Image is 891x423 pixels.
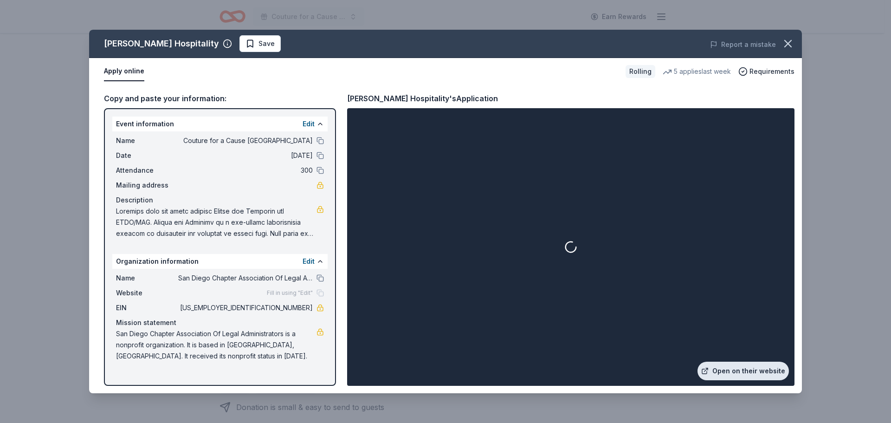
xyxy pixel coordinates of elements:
span: San Diego Chapter Association Of Legal Administrators [178,273,313,284]
span: Requirements [749,66,794,77]
div: Copy and paste your information: [104,92,336,104]
span: Fill in using "Edit" [267,289,313,297]
button: Requirements [738,66,794,77]
a: Open on their website [697,362,789,380]
button: Edit [303,256,315,267]
button: Edit [303,118,315,130]
div: [PERSON_NAME] Hospitality [104,36,219,51]
span: Mailing address [116,180,178,191]
div: [PERSON_NAME] Hospitality's Application [347,92,498,104]
span: San Diego Chapter Association Of Legal Administrators is a nonprofit organization. It is based in... [116,328,316,362]
div: Mission statement [116,317,324,328]
span: Name [116,273,178,284]
button: Save [239,35,281,52]
span: Attendance [116,165,178,176]
span: Save [258,38,275,49]
span: [DATE] [178,150,313,161]
button: Apply online [104,62,144,81]
span: [US_EMPLOYER_IDENTIFICATION_NUMBER] [178,302,313,313]
div: Event information [112,117,328,131]
span: 300 [178,165,313,176]
div: Organization information [112,254,328,269]
div: 5 applies last week [663,66,731,77]
button: Report a mistake [710,39,776,50]
span: Loremips dolo sit ametc adipisc Elitse doe Temporin utl ETDO/MAG. Aliqua eni Adminimv qu n exe-ul... [116,206,316,239]
span: Website [116,287,178,299]
span: Couture for a Cause [GEOGRAPHIC_DATA] [178,135,313,146]
span: Date [116,150,178,161]
div: Rolling [626,65,655,78]
span: Name [116,135,178,146]
div: Description [116,195,324,206]
span: EIN [116,302,178,313]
